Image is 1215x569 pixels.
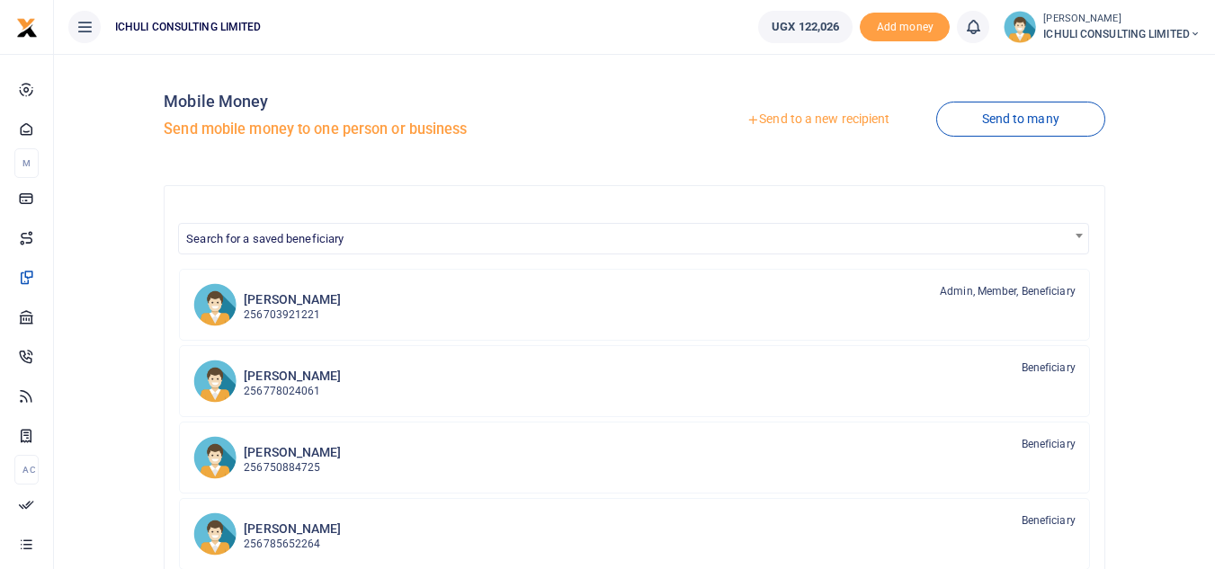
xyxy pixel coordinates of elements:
img: RB [193,436,237,479]
span: Beneficiary [1022,436,1076,452]
h4: Mobile Money [164,92,627,111]
h6: [PERSON_NAME] [244,292,341,307]
span: Add money [860,13,950,42]
span: Search for a saved beneficiary [178,223,1089,254]
a: AL [PERSON_NAME] 256778024061 Beneficiary [179,345,1090,417]
span: ICHULI CONSULTING LIMITED [108,19,269,35]
img: RK [193,283,237,326]
li: M [14,148,39,178]
h6: [PERSON_NAME] [244,369,341,384]
h5: Send mobile money to one person or business [164,120,627,138]
span: Search for a saved beneficiary [186,232,344,245]
img: logo-small [16,17,38,39]
img: AL [193,360,237,403]
a: logo-small logo-large logo-large [16,20,38,33]
h6: [PERSON_NAME] [244,521,341,537]
span: ICHULI CONSULTING LIMITED [1043,26,1201,42]
a: Add money [860,19,950,32]
span: Admin, Member, Beneficiary [940,283,1076,299]
h6: [PERSON_NAME] [244,445,341,460]
span: Beneficiary [1022,512,1076,529]
img: profile-user [1004,11,1036,43]
a: profile-user [PERSON_NAME] ICHULI CONSULTING LIMITED [1004,11,1201,43]
a: UGX 122,026 [758,11,853,43]
a: RK [PERSON_NAME] 256703921221 Admin, Member, Beneficiary [179,269,1090,341]
span: Beneficiary [1022,360,1076,376]
span: UGX 122,026 [772,18,839,36]
a: Send to many [936,102,1105,137]
li: Ac [14,455,39,485]
p: 256785652264 [244,536,341,553]
span: Search for a saved beneficiary [179,224,1088,252]
img: KP [193,512,237,556]
p: 256778024061 [244,383,341,400]
li: Wallet ballance [751,11,860,43]
a: Send to a new recipient [701,103,935,136]
small: [PERSON_NAME] [1043,12,1201,27]
a: RB [PERSON_NAME] 256750884725 Beneficiary [179,422,1090,493]
p: 256703921221 [244,307,341,324]
li: Toup your wallet [860,13,950,42]
p: 256750884725 [244,459,341,476]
